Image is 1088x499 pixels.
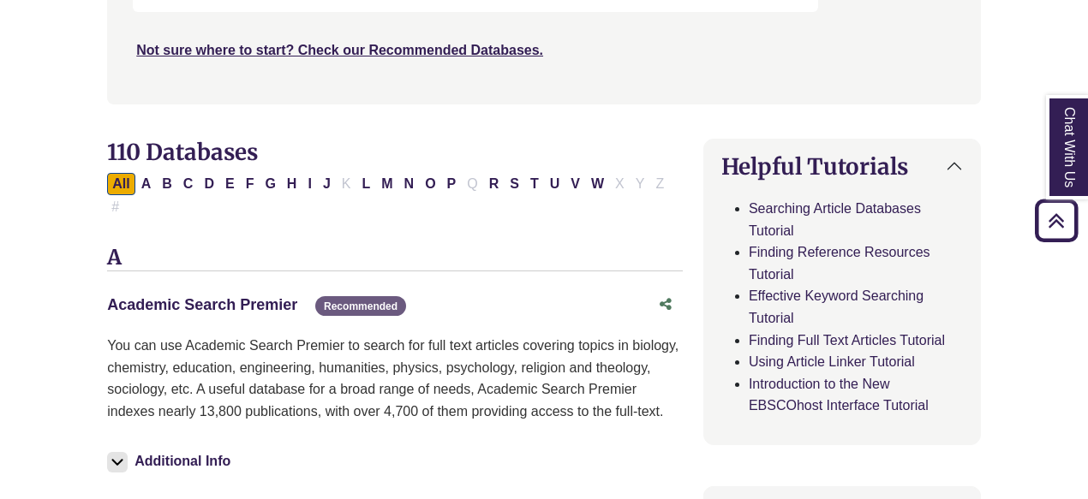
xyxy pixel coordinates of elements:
[318,173,336,195] button: Filter Results J
[107,246,683,271] h3: A
[220,173,240,195] button: Filter Results E
[107,138,258,166] span: 110 Databases
[107,449,236,473] button: Additional Info
[302,173,316,195] button: Filter Results I
[704,140,980,193] button: Helpful Tutorials
[749,333,945,348] a: Finding Full Text Articles Tutorial
[376,173,398,195] button: Filter Results M
[241,173,260,195] button: Filter Results F
[749,201,921,238] a: Searching Article Databases Tutorial
[399,173,420,195] button: Filter Results N
[565,173,585,195] button: Filter Results V
[199,173,219,195] button: Filter Results D
[315,296,406,316] span: Recommended
[749,354,915,369] a: Using Article Linker Tutorial
[442,173,462,195] button: Filter Results P
[1029,209,1084,232] a: Back to Top
[749,288,924,325] a: Effective Keyword Searching Tutorial
[505,173,524,195] button: Filter Results S
[282,173,302,195] button: Filter Results H
[107,175,671,213] div: Alpha-list to filter by first letter of database name
[649,288,683,321] button: Share this database
[136,43,543,57] a: Not sure where to start? Check our Recommended Databases.
[749,377,929,413] a: Introduction to the New EBSCOhost Interface Tutorial
[178,173,199,195] button: Filter Results C
[586,173,609,195] button: Filter Results W
[525,173,544,195] button: Filter Results T
[136,173,157,195] button: Filter Results A
[484,173,505,195] button: Filter Results R
[356,173,375,195] button: Filter Results L
[157,173,177,195] button: Filter Results B
[107,335,683,422] p: You can use Academic Search Premier to search for full text articles covering topics in biology, ...
[260,173,280,195] button: Filter Results G
[749,245,930,282] a: Finding Reference Resources Tutorial
[545,173,565,195] button: Filter Results U
[420,173,440,195] button: Filter Results O
[107,173,135,195] button: All
[107,296,297,313] a: Academic Search Premier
